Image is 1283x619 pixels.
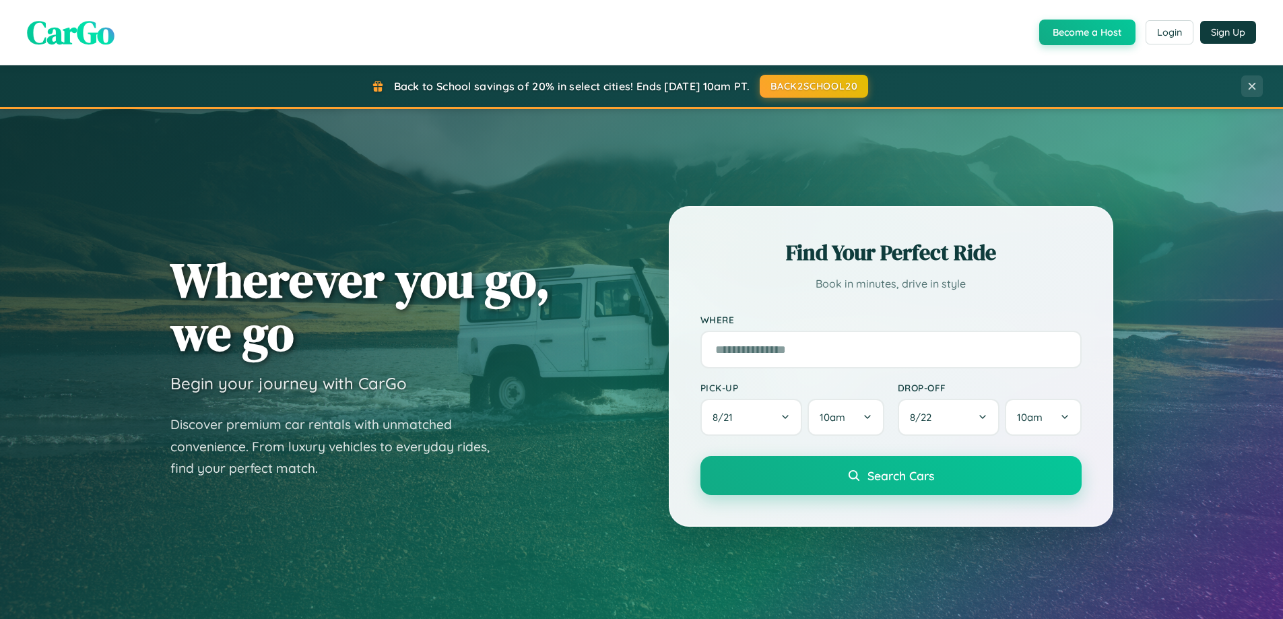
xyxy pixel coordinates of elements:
button: Become a Host [1039,20,1136,45]
label: Drop-off [898,382,1082,393]
label: Pick-up [700,382,884,393]
button: Login [1146,20,1193,44]
button: BACK2SCHOOL20 [760,75,868,98]
button: 8/21 [700,399,803,436]
label: Where [700,314,1082,325]
button: 10am [808,399,884,436]
button: Sign Up [1200,21,1256,44]
span: 10am [1017,411,1043,424]
span: 8 / 21 [713,411,739,424]
span: 10am [820,411,845,424]
h3: Begin your journey with CarGo [170,373,407,393]
button: 10am [1005,399,1081,436]
p: Discover premium car rentals with unmatched convenience. From luxury vehicles to everyday rides, ... [170,414,507,480]
h2: Find Your Perfect Ride [700,238,1082,267]
span: CarGo [27,10,114,55]
h1: Wherever you go, we go [170,253,550,360]
span: 8 / 22 [910,411,938,424]
p: Book in minutes, drive in style [700,274,1082,294]
span: Search Cars [867,468,934,483]
span: Back to School savings of 20% in select cities! Ends [DATE] 10am PT. [394,79,750,93]
button: 8/22 [898,399,1000,436]
button: Search Cars [700,456,1082,495]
